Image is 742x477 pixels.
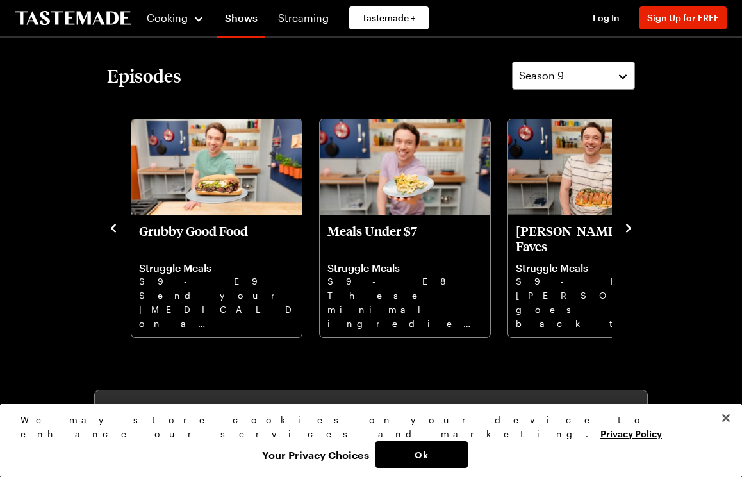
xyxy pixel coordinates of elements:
button: navigate to previous item [107,219,120,235]
div: Frankie’s Italian Faves [508,119,679,337]
button: navigate to next item [622,219,635,235]
div: Grubby Good Food [131,119,302,337]
button: Sign Up for FREE [639,6,727,29]
p: Struggle Meals [327,262,482,274]
span: Season 9 [519,68,564,83]
button: Season 9 [512,62,635,90]
a: To Tastemade Home Page [15,11,131,26]
p: S9 - E9 [139,274,294,289]
p: Struggle Meals [516,262,671,274]
button: Cooking [146,3,204,33]
div: 6 / 12 [507,115,695,339]
img: Meals Under $7 [320,119,490,215]
img: Grubby Good Food [131,119,302,215]
span: Log In [593,12,620,23]
h2: Episodes [107,64,181,87]
span: Sign Up for FREE [647,12,719,23]
a: More information about your privacy, opens in a new tab [600,427,662,439]
p: Struggle Meals [139,262,294,274]
p: [PERSON_NAME]’s goes back to his roots with these Italian recipes that even his Nonno would love. [516,289,671,330]
div: We may store cookies on your device to enhance our services and marketing. [21,413,711,441]
div: Meals Under $7 [320,119,490,337]
a: Tastemade + [349,6,429,29]
p: S9 - E7 [516,274,671,289]
div: 4 / 12 [130,115,318,339]
p: Grubby Good Food [139,223,294,254]
p: S9 - E8 [327,274,482,289]
p: [PERSON_NAME]’s Italian Faves [516,223,671,254]
img: Frankie’s Italian Faves [508,119,679,215]
span: Tastemade + [362,12,416,24]
div: 5 / 12 [318,115,507,339]
p: These minimal ingredient recipes are the keys to creating filling, flavorful meals for 4 people f... [327,289,482,330]
p: Send your [MEDICAL_DATA] on a flavorful food tour without leaving the Struggle Kitchen. [139,289,294,330]
button: Ok [375,441,468,468]
a: Meals Under $7 [327,223,482,330]
p: Meals Under $7 [327,223,482,254]
a: Grubby Good Food [139,223,294,330]
a: Frankie’s Italian Faves [516,223,671,330]
button: Log In [581,12,632,24]
a: Shows [217,3,265,38]
button: Close [712,404,740,432]
div: Privacy [21,413,711,468]
span: Cooking [147,12,188,24]
button: Your Privacy Choices [256,441,375,468]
